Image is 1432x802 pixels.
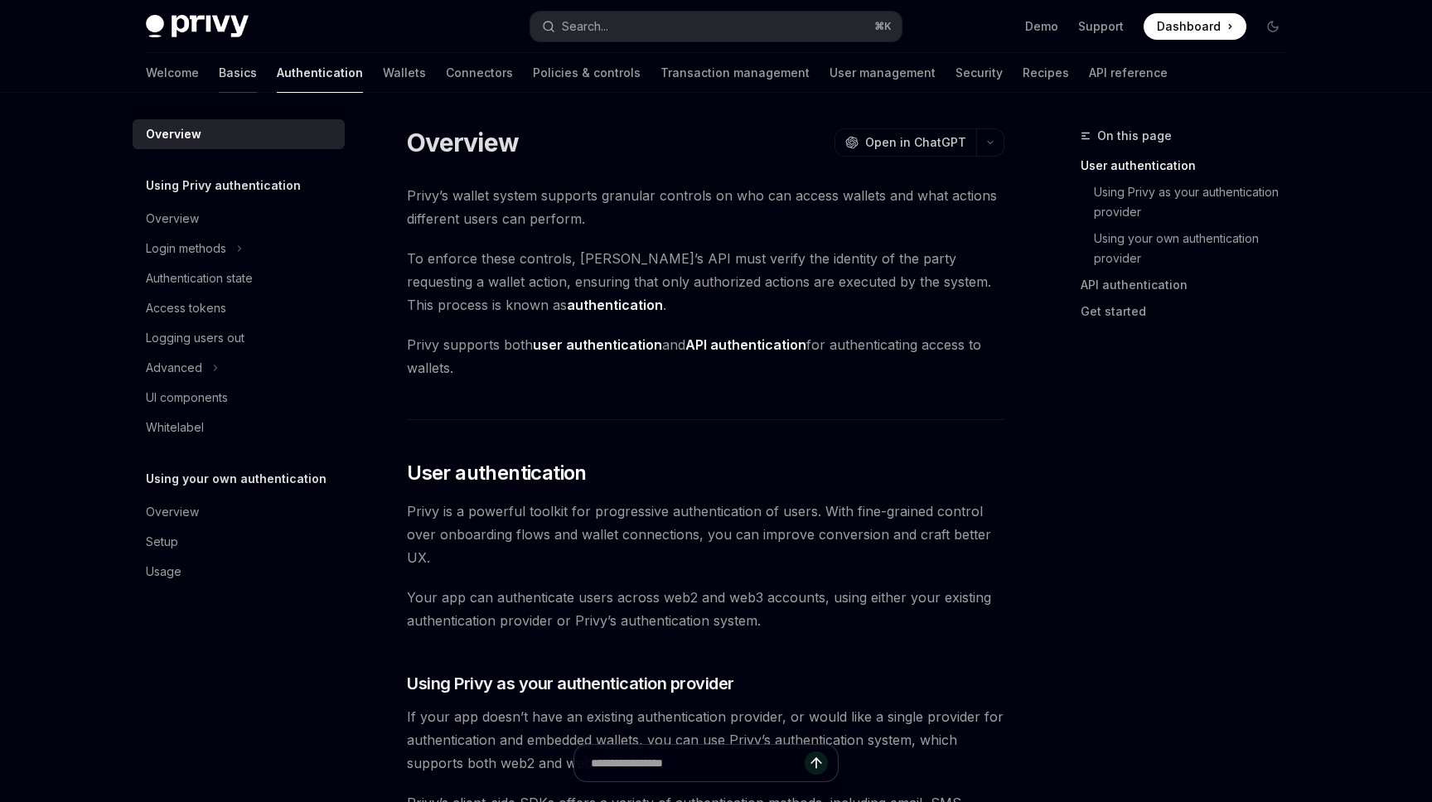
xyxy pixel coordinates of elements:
[146,469,327,489] h5: Using your own authentication
[146,502,199,522] div: Overview
[133,527,345,557] a: Setup
[1081,298,1299,325] a: Get started
[133,323,345,353] a: Logging users out
[133,413,345,442] a: Whitelabel
[133,383,345,413] a: UI components
[407,247,1004,316] span: To enforce these controls, [PERSON_NAME]’s API must verify the identity of the party requesting a...
[146,53,199,93] a: Welcome
[567,297,663,313] strong: authentication
[1094,179,1299,225] a: Using Privy as your authentication provider
[530,12,902,41] button: Search...⌘K
[133,263,345,293] a: Authentication state
[407,586,1004,632] span: Your app can authenticate users across web2 and web3 accounts, using either your existing authent...
[805,751,828,775] button: Send message
[955,53,1003,93] a: Security
[146,418,204,437] div: Whitelabel
[407,500,1004,569] span: Privy is a powerful toolkit for progressive authentication of users. With fine-grained control ov...
[407,128,519,157] h1: Overview
[1081,272,1299,298] a: API authentication
[146,268,253,288] div: Authentication state
[146,176,301,196] h5: Using Privy authentication
[146,358,202,378] div: Advanced
[835,128,976,157] button: Open in ChatGPT
[1078,18,1124,35] a: Support
[146,388,228,408] div: UI components
[146,239,226,258] div: Login methods
[407,705,1004,775] span: If your app doesn’t have an existing authentication provider, or would like a single provider for...
[219,53,257,93] a: Basics
[446,53,513,93] a: Connectors
[133,204,345,234] a: Overview
[1025,18,1058,35] a: Demo
[133,497,345,527] a: Overview
[133,119,345,149] a: Overview
[383,53,426,93] a: Wallets
[533,53,641,93] a: Policies & controls
[146,298,226,318] div: Access tokens
[865,134,966,151] span: Open in ChatGPT
[146,328,244,348] div: Logging users out
[146,15,249,38] img: dark logo
[146,532,178,552] div: Setup
[146,124,201,144] div: Overview
[133,293,345,323] a: Access tokens
[1157,18,1221,35] span: Dashboard
[660,53,810,93] a: Transaction management
[830,53,936,93] a: User management
[1023,53,1069,93] a: Recipes
[277,53,363,93] a: Authentication
[407,184,1004,230] span: Privy’s wallet system supports granular controls on who can access wallets and what actions diffe...
[1097,126,1172,146] span: On this page
[874,20,892,33] span: ⌘ K
[146,209,199,229] div: Overview
[562,17,608,36] div: Search...
[1094,225,1299,272] a: Using your own authentication provider
[1089,53,1168,93] a: API reference
[407,460,587,486] span: User authentication
[1081,152,1299,179] a: User authentication
[1144,13,1246,40] a: Dashboard
[685,336,806,353] strong: API authentication
[133,557,345,587] a: Usage
[533,336,662,353] strong: user authentication
[146,562,181,582] div: Usage
[1260,13,1286,40] button: Toggle dark mode
[407,672,734,695] span: Using Privy as your authentication provider
[407,333,1004,379] span: Privy supports both and for authenticating access to wallets.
